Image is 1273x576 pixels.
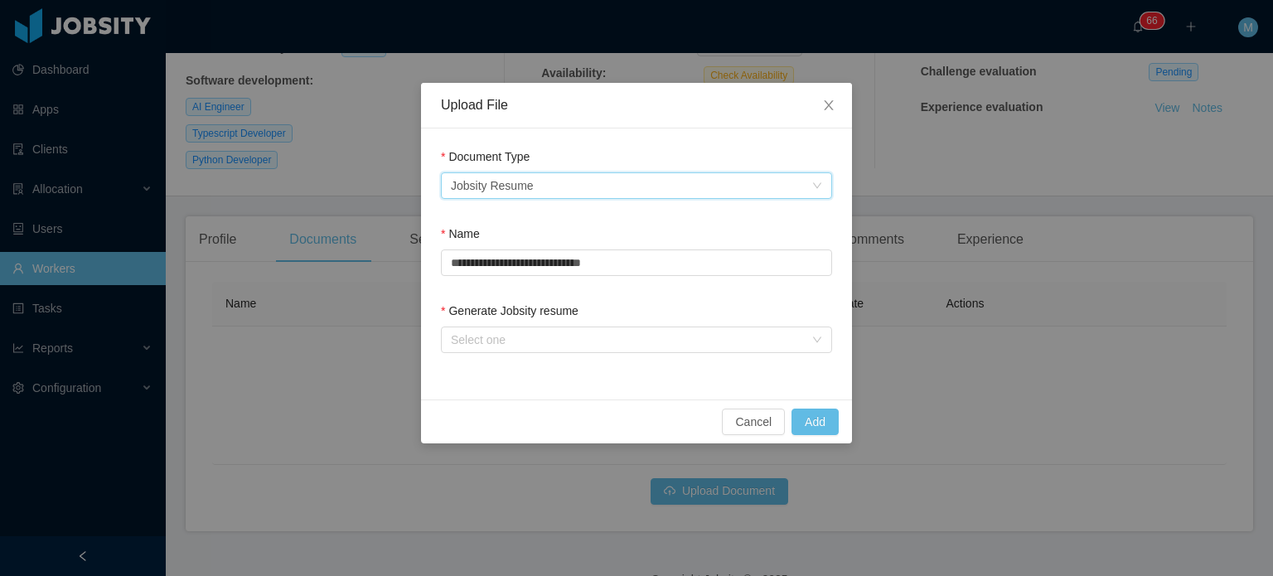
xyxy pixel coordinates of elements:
[812,181,822,192] i: icon: down
[441,96,832,114] div: Upload File
[441,227,480,240] label: Name
[812,335,822,346] i: icon: down
[722,409,785,435] button: Cancel
[822,99,835,112] i: icon: close
[806,83,852,129] button: Close
[441,249,832,276] input: Name
[441,150,530,163] label: Document Type
[791,409,839,435] button: Add
[441,304,578,317] label: Generate Jobsity resume
[451,173,534,198] div: Jobsity Resume
[451,332,804,348] div: Select one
